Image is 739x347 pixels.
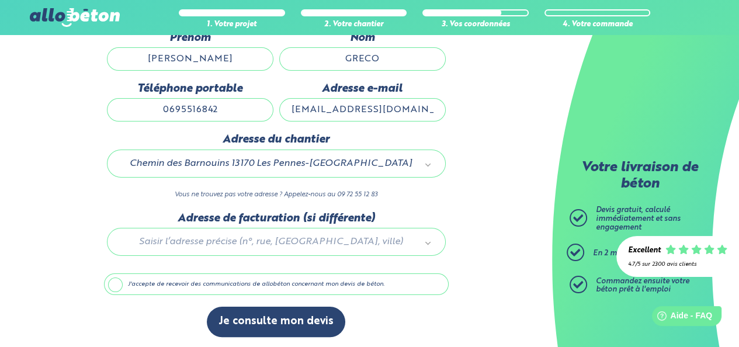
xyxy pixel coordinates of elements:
[635,301,726,334] iframe: Help widget launcher
[279,32,446,44] label: Nom
[107,133,446,146] label: Adresse du chantier
[279,47,446,71] input: Quel est votre nom de famille ?
[207,307,345,336] button: Je consulte mon devis
[30,8,120,27] img: allobéton
[107,98,273,122] input: ex : 0642930817
[279,98,446,122] input: ex : contact@allobeton.fr
[422,20,529,29] div: 3. Vos coordonnées
[104,273,449,296] label: J'accepte de recevoir des communications de allobéton concernant mon devis de béton.
[301,20,407,29] div: 2. Votre chantier
[544,20,651,29] div: 4. Votre commande
[107,189,446,200] p: Vous ne trouvez pas votre adresse ? Appelez-nous au 09 72 55 12 83
[179,20,285,29] div: 1. Votre projet
[279,82,446,95] label: Adresse e-mail
[107,32,273,44] label: Prénom
[124,156,418,171] span: Chemin des Barnouins 13170 Les Pennes-[GEOGRAPHIC_DATA]
[107,47,273,71] input: Quel est votre prénom ?
[107,82,273,95] label: Téléphone portable
[119,156,433,171] a: Chemin des Barnouins 13170 Les Pennes-[GEOGRAPHIC_DATA]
